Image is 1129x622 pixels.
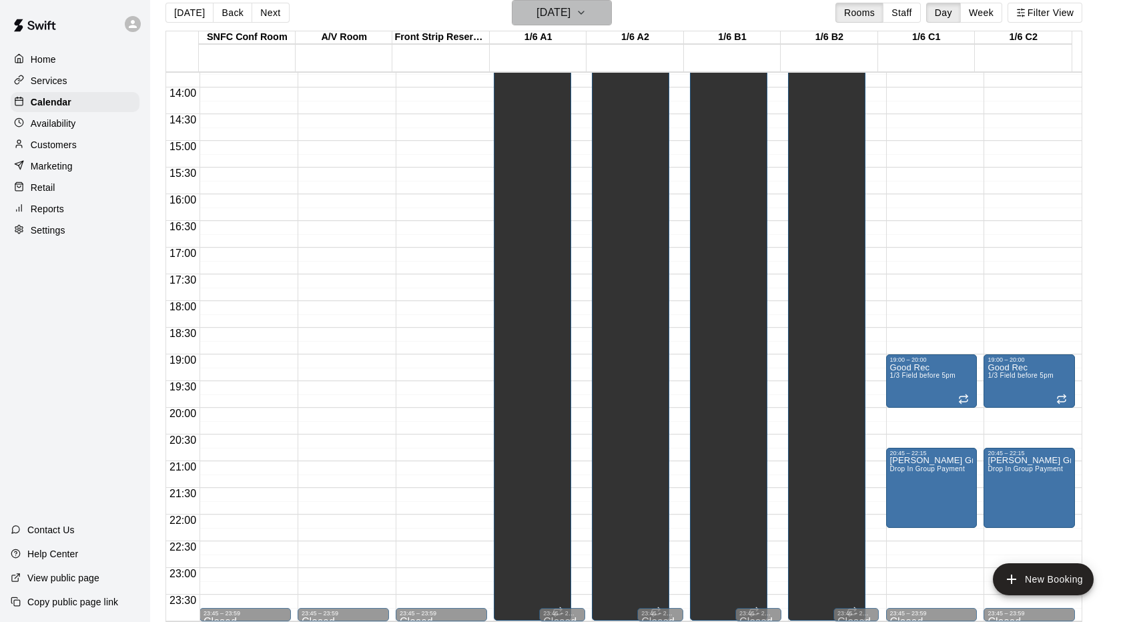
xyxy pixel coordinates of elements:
span: 21:30 [166,488,200,499]
a: Home [11,49,139,69]
div: 23:45 – 23:59 [837,610,875,617]
div: 23:45 – 23:59 [641,610,679,617]
a: Availability [11,113,139,133]
span: 18:30 [166,328,200,339]
button: Next [252,3,289,23]
span: 15:00 [166,141,200,152]
div: 23:45 – 23:59: Closed [886,608,978,621]
a: Reports [11,199,139,219]
div: 23:45 – 23:59 [739,610,777,617]
p: Availability [31,117,76,130]
a: Marketing [11,156,139,176]
div: 23:45 – 23:59: Closed [298,608,389,621]
button: [DATE] [165,3,214,23]
div: 23:45 – 23:59: Closed [539,608,585,621]
p: Home [31,53,56,66]
div: 23:45 – 23:59: Closed [735,608,781,621]
span: Recurring event [958,394,969,404]
span: 17:30 [166,274,200,286]
p: Retail [31,181,55,194]
div: 23:45 – 23:59: Closed [984,608,1075,621]
div: 23:45 – 23:59 [400,610,483,617]
span: Recurring event [1056,394,1067,404]
div: 23:45 – 23:59 [204,610,287,617]
p: Settings [31,224,65,237]
span: 20:30 [166,434,200,446]
h6: [DATE] [536,3,571,22]
p: Calendar [31,95,71,109]
p: Services [31,74,67,87]
span: Recurring event [749,607,759,617]
div: 23:45 – 23:59: Closed [396,608,487,621]
a: Services [11,71,139,91]
div: A/V Room [296,31,392,44]
span: Drop In Group Payment [890,465,966,473]
div: 20:45 – 22:15 [988,450,1071,456]
div: SNFC Conf Room [199,31,296,44]
span: Drop In Group Payment [988,465,1063,473]
p: Marketing [31,160,73,173]
span: Recurring event [651,607,661,617]
div: 19:00 – 20:00: Good Rec [886,354,978,408]
span: Recurring event [847,607,857,617]
span: 15:30 [166,168,200,179]
span: 22:00 [166,515,200,526]
div: 1/6 A1 [490,31,587,44]
div: 23:45 – 23:59: Closed [637,608,683,621]
span: 19:00 [166,354,200,366]
p: Help Center [27,547,78,561]
span: 23:30 [166,595,200,606]
div: 20:45 – 22:15 [890,450,974,456]
div: 19:00 – 20:00 [988,356,1071,363]
span: 17:00 [166,248,200,259]
p: View public page [27,571,99,585]
div: 23:45 – 23:59 [890,610,974,617]
div: 1/6 B1 [684,31,781,44]
span: Recurring event [552,607,563,617]
span: 18:00 [166,301,200,312]
button: Rooms [835,3,883,23]
span: 1/3 Field before 5pm [988,372,1053,379]
div: 23:45 – 23:59: Closed [200,608,291,621]
span: 14:30 [166,114,200,125]
p: Reports [31,202,64,216]
div: 23:45 – 23:59 [988,610,1071,617]
div: 19:00 – 20:00 [890,356,974,363]
span: 16:00 [166,194,200,206]
div: 23:45 – 23:59: Closed [833,608,879,621]
div: 20:45 – 22:15: Manuel's Group [984,448,1075,528]
button: Filter View [1008,3,1082,23]
a: Calendar [11,92,139,112]
button: Day [926,3,961,23]
span: 22:30 [166,541,200,553]
div: 23:45 – 23:59 [543,610,581,617]
p: Customers [31,138,77,151]
div: 19:00 – 20:00: Good Rec [984,354,1075,408]
p: Copy public page link [27,595,118,609]
button: Back [213,3,252,23]
button: Week [960,3,1002,23]
div: 1/6 B2 [781,31,877,44]
p: Contact Us [27,523,75,537]
button: add [993,563,1094,595]
a: Retail [11,178,139,198]
div: 1/6 C2 [975,31,1072,44]
span: 20:00 [166,408,200,419]
div: 1/6 C1 [878,31,975,44]
a: Settings [11,220,139,240]
span: 21:00 [166,461,200,473]
button: Staff [883,3,921,23]
a: Customers [11,135,139,155]
span: 1/3 Field before 5pm [890,372,956,379]
div: 1/6 A2 [587,31,683,44]
span: 23:00 [166,568,200,579]
div: 20:45 – 22:15: Manuel's Group [886,448,978,528]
